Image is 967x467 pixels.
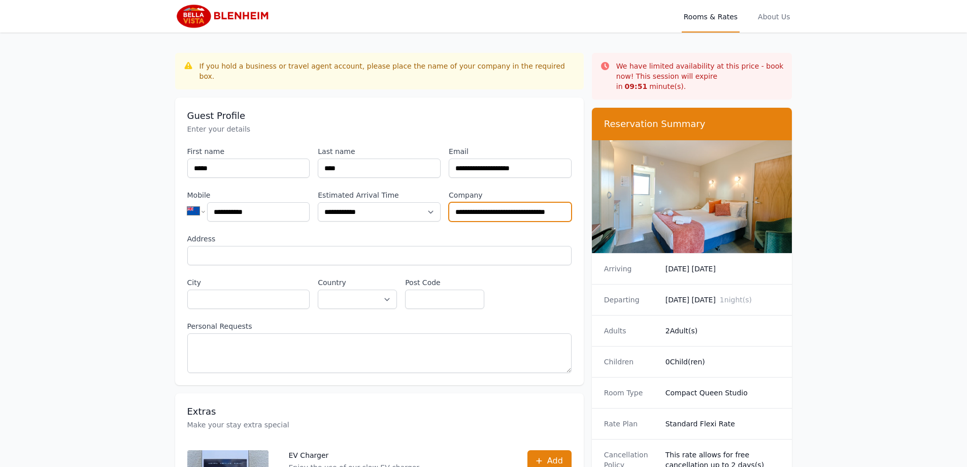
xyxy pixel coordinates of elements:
label: Personal Requests [187,321,572,331]
p: Enter your details [187,124,572,134]
dt: Room Type [604,388,657,398]
dd: 0 Child(ren) [665,357,780,367]
label: Last name [318,146,441,157]
dd: 2 Adult(s) [665,326,780,336]
label: First name [187,146,310,157]
strong: 09 : 51 [625,82,648,90]
img: Compact Queen Studio [592,140,792,253]
label: Company [449,190,572,200]
label: Post Code [405,277,484,288]
h3: Extras [187,406,572,418]
dt: Arriving [604,264,657,274]
div: If you hold a business or travel agent account, please place the name of your company in the requ... [199,61,576,81]
dd: [DATE] [DATE] [665,295,780,305]
img: Bella Vista Blenheim [175,4,273,28]
p: EV Charger [289,450,421,460]
dt: Adults [604,326,657,336]
label: Address [187,234,572,244]
p: Make your stay extra special [187,420,572,430]
dt: Children [604,357,657,367]
label: Mobile [187,190,310,200]
h3: Guest Profile [187,110,572,122]
label: City [187,277,310,288]
dd: Compact Queen Studio [665,388,780,398]
span: Add [547,455,563,467]
dd: [DATE] [DATE] [665,264,780,274]
label: Country [318,277,397,288]
p: We have limited availability at this price - book now! This session will expire in minute(s). [616,61,784,91]
dd: Standard Flexi Rate [665,419,780,429]
dt: Departing [604,295,657,305]
h3: Reservation Summary [604,118,780,130]
label: Estimated Arrival Time [318,190,441,200]
label: Email [449,146,572,157]
span: 1 night(s) [720,296,752,304]
dt: Rate Plan [604,419,657,429]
